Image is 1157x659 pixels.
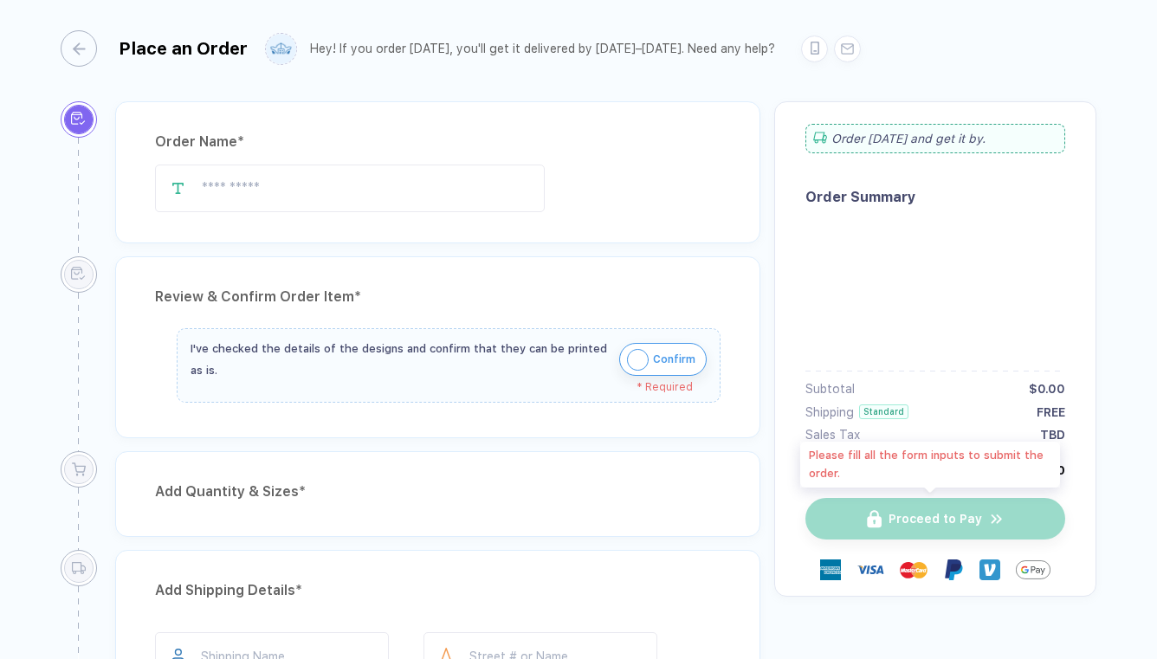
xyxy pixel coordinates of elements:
div: Shipping [805,405,854,419]
div: Review & Confirm Order Item [155,283,721,311]
div: $0.00 [1029,382,1065,396]
img: user profile [266,34,296,64]
img: Paypal [943,559,964,580]
div: Order Name [155,128,721,156]
img: GPay [1016,552,1050,587]
div: FREE [1037,405,1065,419]
button: iconConfirm [619,343,707,376]
div: Sales Tax [805,428,860,442]
div: I've checked the details of the designs and confirm that they can be printed as is. [191,338,611,381]
div: Subtotal [805,382,855,396]
div: TBD [1040,428,1065,442]
div: Hey! If you order [DATE], you'll get it delivered by [DATE]–[DATE]. Need any help? [310,42,775,56]
div: * Required [191,381,693,393]
div: Add Quantity & Sizes [155,478,721,506]
div: Place an Order [119,38,248,59]
span: Confirm [653,346,695,373]
div: Please fill all the form inputs to submit the order. [800,442,1060,488]
div: Order Summary [805,189,1065,205]
div: Standard [859,404,908,419]
img: master-card [900,556,928,584]
img: Venmo [979,559,1000,580]
img: icon [627,349,649,371]
img: express [820,559,841,580]
div: Order [DATE] and get it by . [805,124,1065,153]
img: visa [856,556,884,584]
div: Add Shipping Details [155,577,721,604]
